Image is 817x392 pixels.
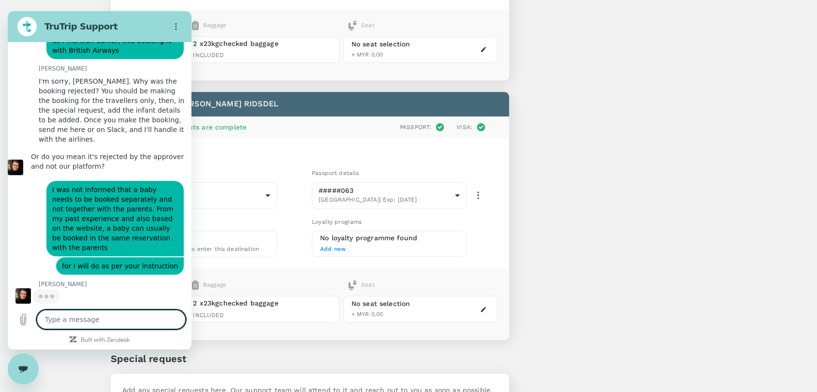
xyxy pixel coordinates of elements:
span: 2 x 23kg checked baggage [193,39,331,48]
p: [PERSON_NAME] [31,54,184,61]
div: Baggage [192,280,305,290]
span: I was not informed that a baby needs to be booked separately and not together with the parents. F... [44,174,168,240]
p: Passport [129,190,262,200]
div: Seat [348,280,375,290]
div: Passport [122,183,277,207]
span: Or do you mean it's rejected by the approver and not our platform? [23,142,178,159]
button: Upload file [6,299,25,318]
img: baggage-icon [192,21,199,30]
svg: loading [31,279,46,291]
span: Visa is not required to enter this destination [131,246,259,252]
p: Visa : [456,123,472,131]
div: Baggage [192,21,305,30]
div: No seat selection [351,39,410,49]
span: Passport details [312,170,359,176]
span: + MYR 0.00 [351,311,383,318]
iframe: Messaging window [8,11,191,349]
div: No seat selection [351,299,410,309]
span: I'm sorry, [PERSON_NAME]. Why was the booking rejected? You should be making the booking for the ... [31,66,179,132]
p: Special request [111,351,509,366]
iframe: Button to launch messaging window, conversation in progress [8,353,39,384]
div: #####063[GEOGRAPHIC_DATA]| Exp: [DATE] [312,179,467,212]
span: INCLUDED [193,51,331,60]
p: [PERSON_NAME] [31,269,184,277]
img: baggage-icon [192,280,199,290]
div: Seat [348,21,375,30]
p: [PERSON_NAME] RIDSDEL [176,98,278,110]
span: 2 x 23kg checked baggage [193,298,331,308]
h6: No loyalty programme found [320,233,458,244]
span: for I will do as per your instruction [54,251,170,259]
span: Add new [320,246,346,252]
span: Loyalty programs [312,218,362,225]
span: + MYR 0.00 [351,51,383,58]
h6: Travel Document [122,149,497,160]
img: baggage-icon [348,280,357,290]
p: Passport : [400,123,431,131]
span: INCLUDED [193,311,331,320]
p: #####063 [319,186,451,195]
a: Built with Zendesk: Visit the Zendesk website in a new tab [73,326,122,333]
img: baggage-icon [348,21,357,30]
span: [GEOGRAPHIC_DATA] | Exp: [DATE] [319,195,451,205]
